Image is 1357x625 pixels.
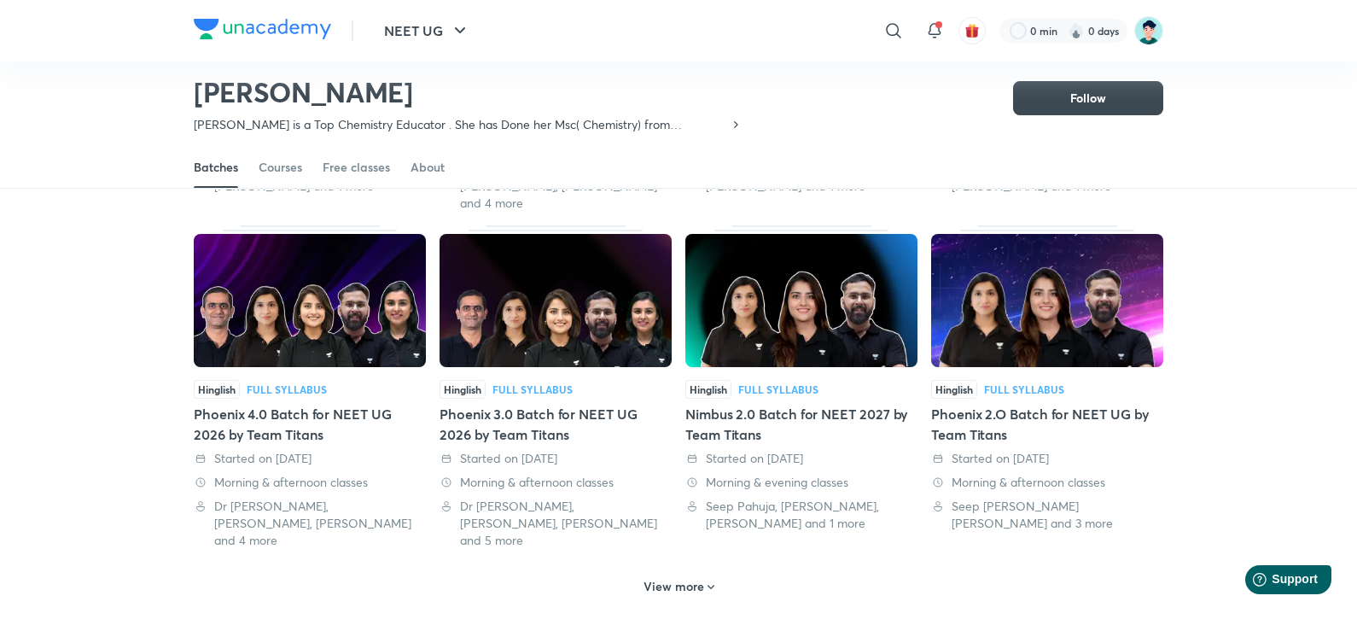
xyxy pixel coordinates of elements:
[931,380,977,399] span: Hinglish
[685,474,917,491] div: Morning & evening classes
[194,450,426,467] div: Started on 30 Jul 2025
[931,225,1163,549] div: Phoenix 2.O Batch for NEET UG by Team Titans
[1068,22,1085,39] img: streak
[194,147,238,188] a: Batches
[685,404,917,445] div: Nimbus 2.0 Batch for NEET 2027 by Team Titans
[194,225,426,549] div: Phoenix 4.0 Batch for NEET UG 2026 by Team Titans
[440,474,672,491] div: Morning & afternoon classes
[323,147,390,188] a: Free classes
[440,498,672,549] div: Dr S K Singh, Seep Pahuja, Anupam Upadhayay and 5 more
[411,159,445,176] div: About
[323,159,390,176] div: Free classes
[194,75,743,109] h2: [PERSON_NAME]
[1070,90,1106,107] span: Follow
[685,225,917,549] div: Nimbus 2.0 Batch for NEET 2027 by Team Titans
[958,17,986,44] button: avatar
[194,380,240,399] span: Hinglish
[259,159,302,176] div: Courses
[440,404,672,445] div: Phoenix 3.0 Batch for NEET UG 2026 by Team Titans
[964,23,980,38] img: avatar
[1134,16,1163,45] img: Shamas Khan
[247,384,327,394] div: Full Syllabus
[492,384,573,394] div: Full Syllabus
[440,380,486,399] span: Hinglish
[931,404,1163,445] div: Phoenix 2.O Batch for NEET UG by Team Titans
[194,404,426,445] div: Phoenix 4.0 Batch for NEET UG 2026 by Team Titans
[194,474,426,491] div: Morning & afternoon classes
[685,380,731,399] span: Hinglish
[194,234,426,367] img: Thumbnail
[931,474,1163,491] div: Morning & afternoon classes
[685,234,917,367] img: Thumbnail
[411,147,445,188] a: About
[738,384,818,394] div: Full Syllabus
[374,14,480,48] button: NEET UG
[440,225,672,549] div: Phoenix 3.0 Batch for NEET UG 2026 by Team Titans
[194,498,426,549] div: Dr S K Singh, Seep Pahuja, Anupam Upadhayay and 4 more
[440,234,672,367] img: Thumbnail
[931,450,1163,467] div: Started on 19 May 2025
[1013,81,1163,115] button: Follow
[194,19,331,44] a: Company Logo
[1205,558,1338,606] iframe: Help widget launcher
[685,498,917,532] div: Seep Pahuja, Anupam Upadhayay, Akansha Karnwal and 1 more
[685,450,917,467] div: Started on 28 May 2025
[259,147,302,188] a: Courses
[440,450,672,467] div: Started on 26 Jun 2025
[194,19,331,39] img: Company Logo
[931,234,1163,367] img: Thumbnail
[194,116,729,133] p: [PERSON_NAME] is a Top Chemistry Educator . She has Done her Msc( Chemistry) from [GEOGRAPHIC_DAT...
[644,578,704,595] h6: View more
[194,159,238,176] div: Batches
[984,384,1064,394] div: Full Syllabus
[931,498,1163,532] div: Seep Pahuja, Anupam Upadhayay, Sonali Malik and 3 more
